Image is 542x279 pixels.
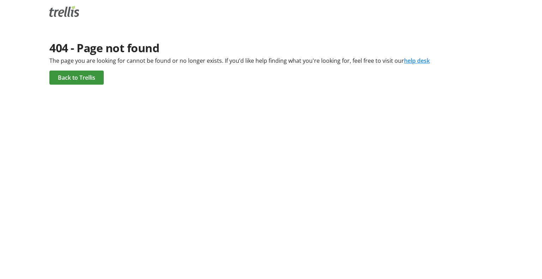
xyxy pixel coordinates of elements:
div: 404 - Page not found [49,40,493,56]
a: Back to Trellis [49,71,104,85]
div: The page you are looking for cannot be found or no longer exists. If you’d like help finding what... [49,56,493,65]
img: Trellis Logo [49,6,79,17]
span: Back to Trellis [58,73,95,82]
a: help desk [404,57,430,65]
